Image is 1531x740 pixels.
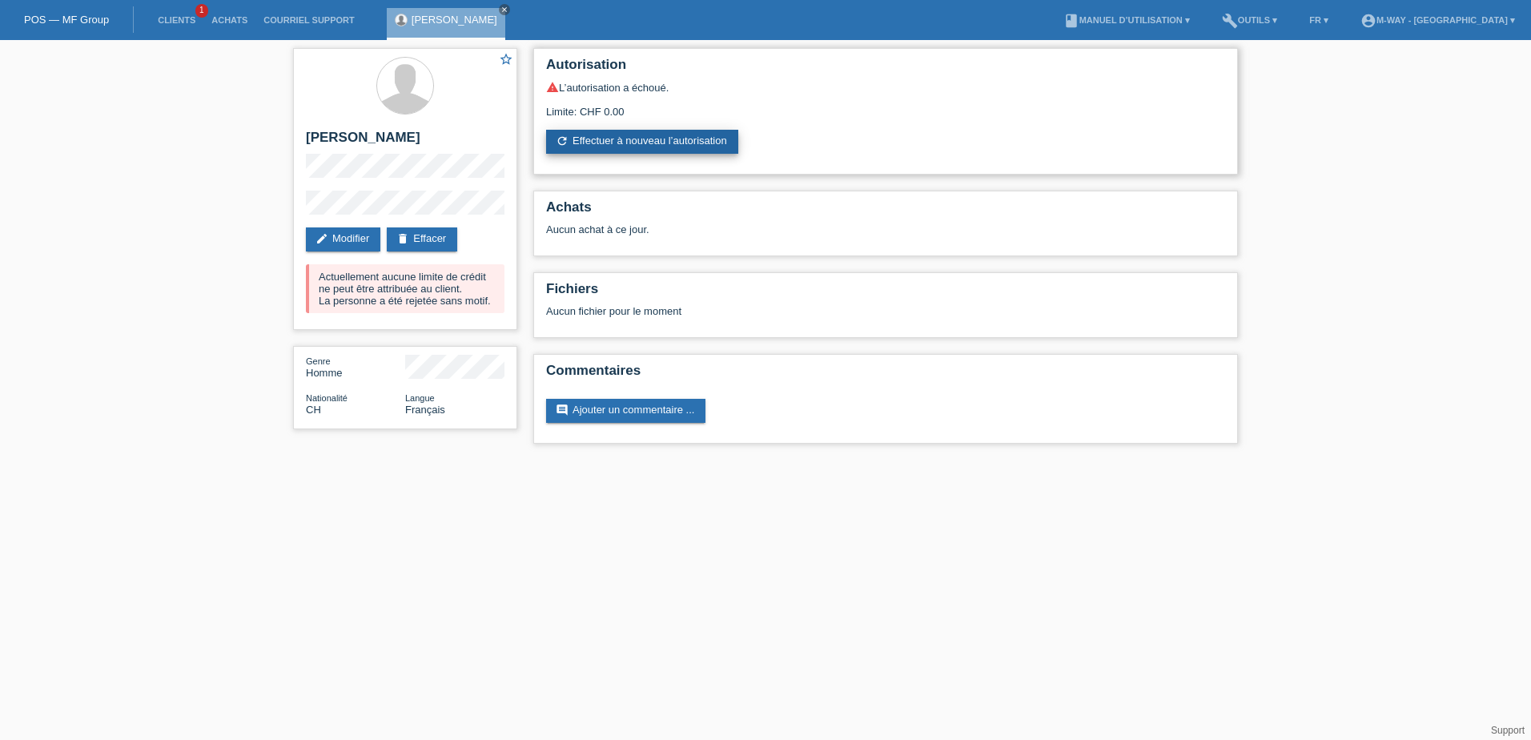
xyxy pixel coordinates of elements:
a: Support [1491,725,1525,736]
span: Genre [306,356,331,366]
span: Français [405,404,445,416]
h2: Commentaires [546,363,1225,387]
i: comment [556,404,569,416]
i: book [1063,13,1079,29]
div: L’autorisation a échoué. [546,81,1225,94]
span: Nationalité [306,393,348,403]
i: account_circle [1360,13,1376,29]
a: FR ▾ [1301,15,1336,25]
a: Achats [203,15,255,25]
a: star_border [499,52,513,69]
div: Limite: CHF 0.00 [546,94,1225,118]
a: bookManuel d’utilisation ▾ [1055,15,1198,25]
a: POS — MF Group [24,14,109,26]
i: edit [315,232,328,245]
i: delete [396,232,409,245]
h2: Fichiers [546,281,1225,305]
span: Langue [405,393,435,403]
a: editModifier [306,227,380,251]
div: Aucun achat à ce jour. [546,223,1225,247]
div: Actuellement aucune limite de crédit ne peut être attribuée au client. La personne a été rejetée ... [306,264,504,313]
a: Clients [150,15,203,25]
a: account_circlem-way - [GEOGRAPHIC_DATA] ▾ [1352,15,1523,25]
i: close [500,6,508,14]
a: buildOutils ▾ [1214,15,1285,25]
a: deleteEffacer [387,227,457,251]
span: 1 [195,4,208,18]
span: Suisse [306,404,321,416]
a: commentAjouter un commentaire ... [546,399,705,423]
a: [PERSON_NAME] [412,14,497,26]
i: warning [546,81,559,94]
i: refresh [556,135,569,147]
h2: [PERSON_NAME] [306,130,504,154]
h2: Autorisation [546,57,1225,81]
a: refreshEffectuer à nouveau l’autorisation [546,130,738,154]
div: Homme [306,355,405,379]
a: close [499,4,510,15]
a: Courriel Support [255,15,362,25]
div: Aucun fichier pour le moment [546,305,1035,317]
i: build [1222,13,1238,29]
h2: Achats [546,199,1225,223]
i: star_border [499,52,513,66]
